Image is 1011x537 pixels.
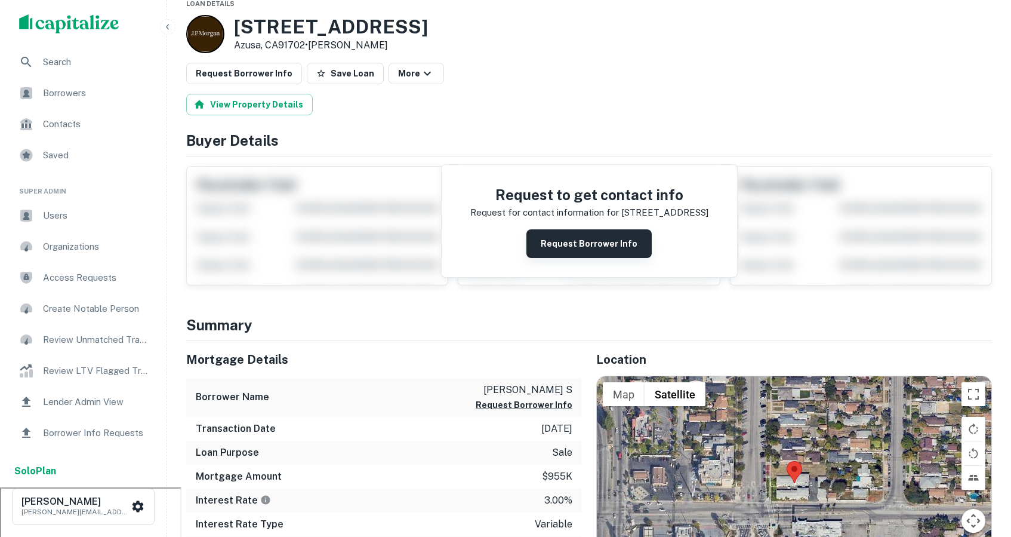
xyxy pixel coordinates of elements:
[43,426,150,440] span: Borrower Info Requests
[19,14,119,33] img: capitalize-logo.png
[603,382,645,406] button: Show street map
[951,441,1011,499] iframe: Chat Widget
[43,271,150,285] span: Access Requests
[186,314,992,336] h4: Summary
[43,395,150,409] span: Lender Admin View
[10,294,157,323] a: Create Notable Person
[43,148,150,162] span: Saved
[43,302,150,316] span: Create Notable Person
[961,417,985,441] button: Rotate map clockwise
[645,382,705,406] button: Show satellite imagery
[43,55,150,69] span: Search
[186,63,302,84] button: Request Borrower Info
[10,172,157,201] li: Super Admin
[196,517,283,532] h6: Interest Rate Type
[10,450,157,478] a: Borrowers
[196,470,282,484] h6: Mortgage Amount
[14,465,56,477] strong: Solo Plan
[43,117,150,131] span: Contacts
[10,419,157,447] a: Borrower Info Requests
[552,446,572,460] p: sale
[535,517,572,532] p: variable
[43,86,150,100] span: Borrowers
[10,357,157,385] a: Review LTV Flagged Transactions
[43,364,150,378] span: Review LTV Flagged Transactions
[196,493,271,508] h6: Interest Rate
[308,39,388,51] a: [PERSON_NAME]
[14,464,56,478] a: SoloPlan
[10,263,157,292] a: Access Requests
[234,38,428,53] p: Azusa, CA91702 •
[260,495,271,505] svg: The interest rates displayed on the website are for informational purposes only and may be report...
[470,205,619,220] p: Request for contact information for
[10,201,157,230] a: Users
[476,398,572,412] button: Request Borrower Info
[21,497,129,507] h6: [PERSON_NAME]
[43,240,150,254] span: Organizations
[307,63,384,84] button: Save Loan
[621,205,708,220] p: [STREET_ADDRESS]
[544,493,572,508] p: 3.00%
[476,383,572,397] p: [PERSON_NAME] s
[10,326,157,354] a: Review Unmatched Transactions
[21,507,129,517] p: [PERSON_NAME][EMAIL_ADDRESS][PERSON_NAME][DOMAIN_NAME]
[10,141,157,170] a: Saved
[186,351,582,369] h5: Mortgage Details
[196,446,259,460] h6: Loan Purpose
[196,390,269,404] h6: Borrower Name
[186,130,992,151] h4: Buyer Details
[234,16,428,38] h3: [STREET_ADDRESS]
[186,94,313,115] button: View Property Details
[961,382,985,406] button: Toggle fullscreen view
[43,208,150,223] span: Users
[10,79,157,108] a: Borrowers
[10,110,157,139] a: Contacts
[12,488,155,525] button: [PERSON_NAME][PERSON_NAME][EMAIL_ADDRESS][PERSON_NAME][DOMAIN_NAME]
[10,48,157,76] a: Search
[10,232,157,261] a: Organizations
[542,470,572,484] p: $955k
[541,422,572,436] p: [DATE]
[10,388,157,416] a: Lender Admin View
[961,509,985,533] button: Map camera controls
[43,333,150,347] span: Review Unmatched Transactions
[596,351,992,369] h5: Location
[470,184,708,205] h4: Request to get contact info
[196,422,276,436] h6: Transaction Date
[389,63,444,84] button: More
[526,229,652,258] button: Request Borrower Info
